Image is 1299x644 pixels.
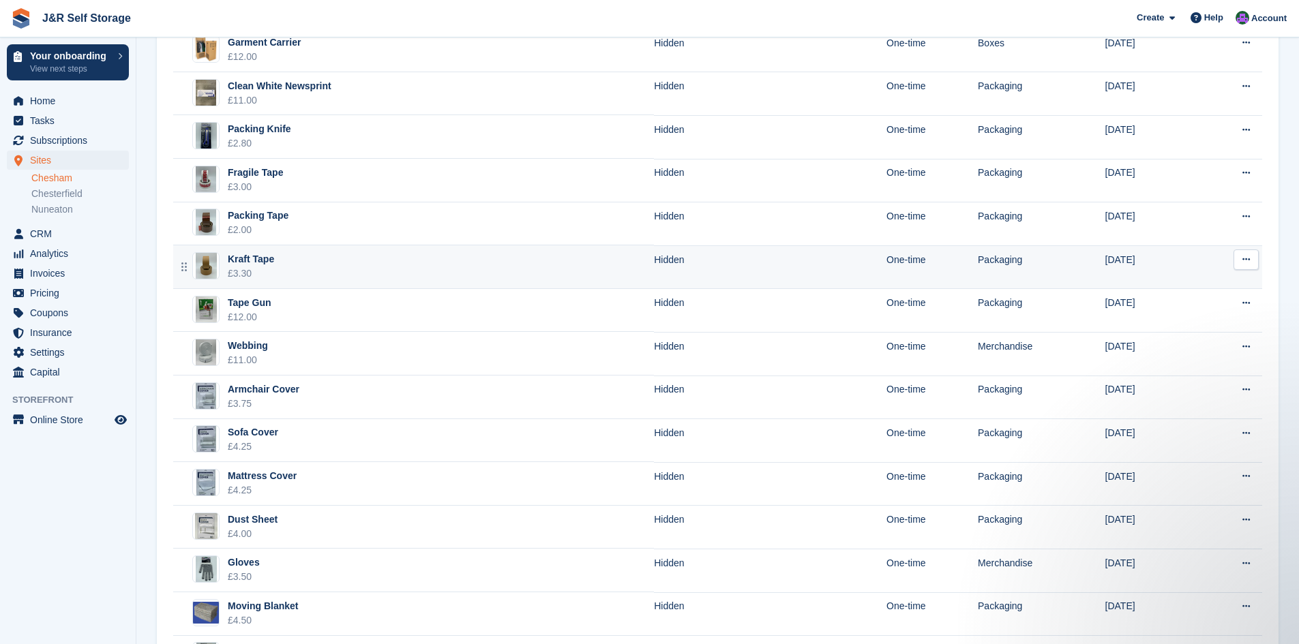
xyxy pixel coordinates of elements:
img: Armchair+Cover-1920w.webp [196,382,216,410]
span: Capital [30,363,112,382]
img: Packing+Tape-1920w.webp [196,209,216,236]
div: £2.00 [228,223,288,237]
td: [DATE] [1105,29,1196,72]
div: £4.25 [228,440,278,454]
td: [DATE] [1105,375,1196,419]
div: Moving Blanket [228,599,298,613]
a: Your onboarding View next steps [7,44,129,80]
td: [DATE] [1105,592,1196,636]
div: Sofa Cover [228,425,278,440]
td: One-time [886,159,978,202]
div: £4.00 [228,527,278,541]
a: menu [7,363,129,382]
td: Hidden [654,289,886,333]
td: One-time [886,332,978,375]
td: [DATE] [1105,289,1196,333]
span: Settings [30,343,112,362]
td: One-time [886,202,978,246]
div: Clean White Newsprint [228,79,331,93]
div: Packing Tape [228,209,288,223]
td: [DATE] [1105,202,1196,246]
div: £4.50 [228,613,298,628]
div: Fragile Tape [228,166,283,180]
a: menu [7,264,129,283]
td: [DATE] [1105,549,1196,592]
td: Packaging [978,289,1105,333]
a: menu [7,283,129,303]
div: £11.00 [228,93,331,108]
td: Packaging [978,72,1105,116]
img: Kraft-Tape-1920w.webp [196,252,217,279]
td: Hidden [654,202,886,246]
div: £2.80 [228,136,291,151]
td: Packaging [978,462,1105,506]
div: Garment Carrier [228,35,301,50]
td: Packaging [978,506,1105,549]
img: Tape%20Gun.webp [196,296,217,323]
span: Sites [30,151,112,170]
span: Online Store [30,410,112,429]
a: J&R Self Storage [37,7,136,29]
td: Packaging [978,245,1105,289]
span: Subscriptions [30,131,112,150]
td: Hidden [654,506,886,549]
a: Preview store [113,412,129,428]
div: Kraft Tape [228,252,274,266]
td: One-time [886,289,978,333]
img: wardrobe_box.jpg [193,36,219,62]
div: Mattress Cover [228,469,297,483]
span: Coupons [30,303,112,322]
td: Packaging [978,375,1105,419]
td: [DATE] [1105,72,1196,116]
a: menu [7,303,129,322]
td: Merchandise [978,332,1105,375]
td: Hidden [654,592,886,636]
td: Packaging [978,419,1105,463]
a: menu [7,410,129,429]
a: menu [7,323,129,342]
a: menu [7,343,129,362]
span: Analytics [30,244,112,263]
td: [DATE] [1105,245,1196,289]
div: £11.00 [228,353,268,367]
td: Hidden [654,462,886,506]
td: One-time [886,375,978,419]
td: Hidden [654,29,886,72]
td: [DATE] [1105,115,1196,159]
td: One-time [886,245,978,289]
img: Webbing.webp [196,339,216,366]
div: Tape Gun [228,296,271,310]
td: Hidden [654,245,886,289]
a: menu [7,151,129,170]
div: £3.75 [228,397,299,411]
span: Create [1137,11,1164,25]
span: Account [1251,12,1287,25]
div: £3.30 [228,266,274,281]
div: £4.25 [228,483,297,497]
td: [DATE] [1105,462,1196,506]
td: One-time [886,506,978,549]
a: menu [7,91,129,110]
td: One-time [886,419,978,463]
a: Chesterfield [31,187,129,200]
a: Nuneaton [31,203,129,216]
td: One-time [886,592,978,636]
td: Packaging [978,592,1105,636]
td: [DATE] [1105,332,1196,375]
a: menu [7,244,129,263]
td: Packaging [978,202,1105,246]
td: Boxes [978,29,1105,72]
img: IMG_1311-b9452fdc-1920w.webp [196,79,216,106]
td: Hidden [654,549,886,592]
img: stora-icon-8386f47178a22dfd0bd8f6a31ec36ba5ce8667c1dd55bd0f319d3a0aa187defe.svg [11,8,31,29]
img: Mattress+Cover-1920w.webp [196,469,215,496]
td: Hidden [654,159,886,202]
div: £3.00 [228,180,283,194]
img: Dust%20Sheet.webp [195,512,218,540]
td: One-time [886,29,978,72]
span: Invoices [30,264,112,283]
td: Merchandise [978,549,1105,592]
td: One-time [886,72,978,116]
td: [DATE] [1105,419,1196,463]
span: Insurance [30,323,112,342]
